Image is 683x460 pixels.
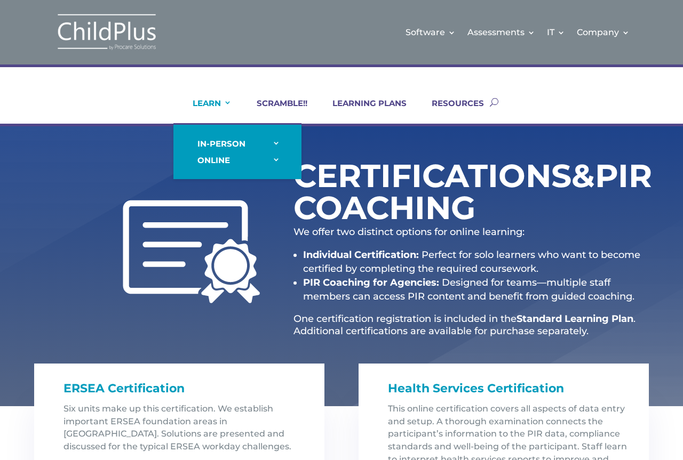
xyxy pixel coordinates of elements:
[63,381,185,396] span: ERSEA Certification
[303,249,419,261] strong: Individual Certification:
[418,98,484,124] a: RESOURCES
[467,11,535,54] a: Assessments
[293,160,576,229] h1: Certifications PIR Coaching
[179,98,232,124] a: LEARN
[293,313,636,337] span: . Additional certifications are available for purchase separately.
[406,11,456,54] a: Software
[303,277,439,288] strong: PIR Coaching for Agencies:
[577,11,630,54] a: Company
[293,313,517,325] span: One certification registration is included in the
[184,152,291,168] a: ONLINE
[571,156,595,195] span: &
[319,98,407,124] a: LEARNING PLANS
[243,98,307,124] a: SCRAMBLE!!
[547,11,565,54] a: IT
[388,381,564,396] span: Health Services Certification
[184,135,291,152] a: IN-PERSON
[517,313,633,325] strong: Standard Learning Plan
[303,248,649,276] li: Perfect for solo learners who want to become certified by completing the required coursework.
[293,226,525,238] span: We offer two distinct options for online learning:
[303,276,649,303] li: Designed for teams—multiple staff members can access PIR content and benefit from guided coaching.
